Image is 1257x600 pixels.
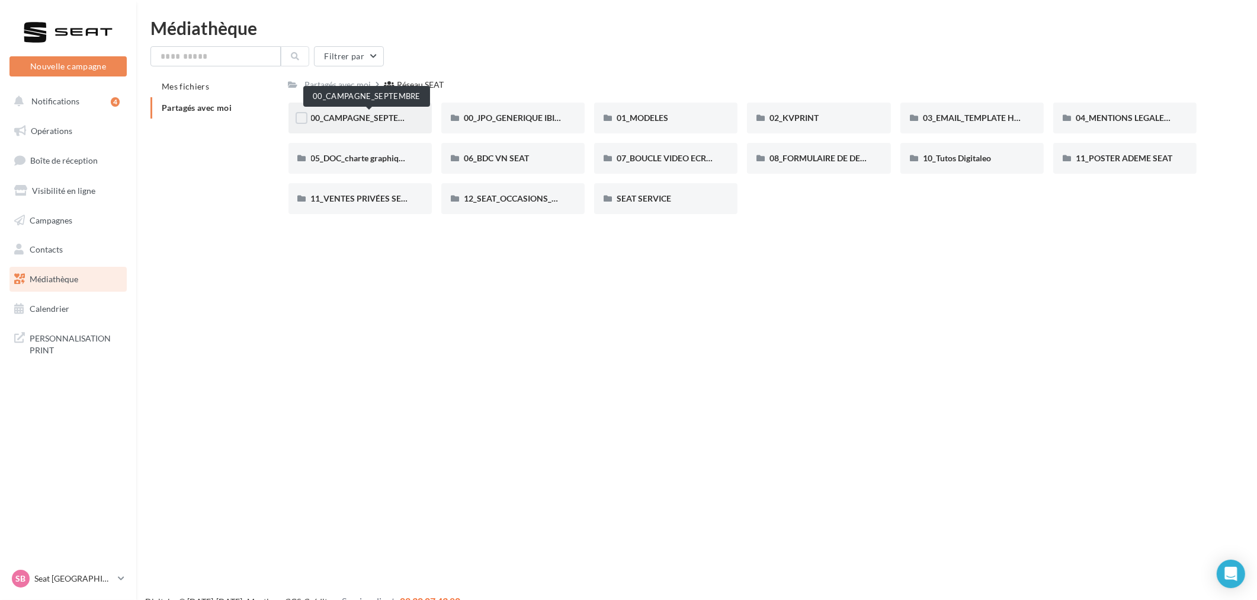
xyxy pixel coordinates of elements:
[923,153,991,163] span: 10_Tutos Digitaleo
[7,325,129,360] a: PERSONNALISATION PRINT
[617,193,671,203] span: SEAT SERVICE
[34,573,113,585] p: Seat [GEOGRAPHIC_DATA]
[30,244,63,254] span: Contacts
[769,113,819,123] span: 02_KVPRINT
[31,126,72,136] span: Opérations
[397,79,444,91] div: Réseau SEAT
[162,81,209,91] span: Mes fichiers
[9,56,127,76] button: Nouvelle campagne
[7,296,129,321] a: Calendrier
[7,178,129,203] a: Visibilité en ligne
[30,304,69,314] span: Calendrier
[162,103,232,113] span: Partagés avec moi
[923,113,1052,123] span: 03_EMAIL_TEMPLATE HTML SEAT
[30,330,122,356] span: PERSONNALISATION PRINT
[1076,113,1233,123] span: 04_MENTIONS LEGALES OFFRES PRESSE
[303,86,430,107] div: 00_CAMPAGNE_SEPTEMBRE
[9,567,127,590] a: SB Seat [GEOGRAPHIC_DATA]
[30,155,98,165] span: Boîte de réception
[617,113,668,123] span: 01_MODELES
[31,96,79,106] span: Notifications
[16,573,26,585] span: SB
[311,113,422,123] span: 00_CAMPAGNE_SEPTEMBRE
[7,267,129,292] a: Médiathèque
[1076,153,1172,163] span: 11_POSTER ADEME SEAT
[7,208,129,233] a: Campagnes
[30,274,78,284] span: Médiathèque
[7,119,129,143] a: Opérations
[7,89,124,114] button: Notifications 4
[464,113,598,123] span: 00_JPO_GENERIQUE IBIZA ARONA
[311,153,456,163] span: 05_DOC_charte graphique + Guidelines
[1217,560,1245,588] div: Open Intercom Messenger
[7,237,129,262] a: Contacts
[150,19,1243,37] div: Médiathèque
[311,193,412,203] span: 11_VENTES PRIVÉES SEAT
[7,148,129,173] a: Boîte de réception
[464,193,598,203] span: 12_SEAT_OCCASIONS_GARANTIES
[617,153,773,163] span: 07_BOUCLE VIDEO ECRAN SHOWROOM
[464,153,529,163] span: 06_BDC VN SEAT
[314,46,384,66] button: Filtrer par
[111,97,120,107] div: 4
[769,153,931,163] span: 08_FORMULAIRE DE DEMANDE CRÉATIVE
[305,79,371,91] div: Partagés avec moi
[32,186,95,196] span: Visibilité en ligne
[30,215,72,225] span: Campagnes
